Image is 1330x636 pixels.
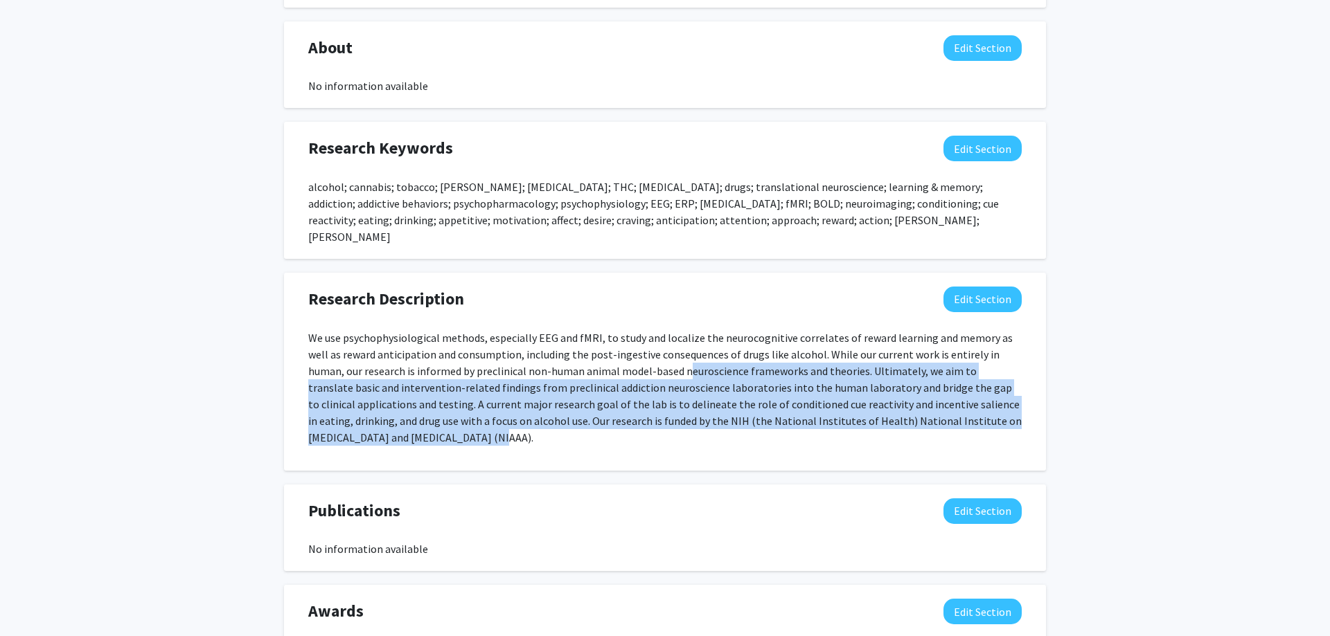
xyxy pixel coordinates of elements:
button: Edit Awards [943,599,1022,624]
span: Research Description [308,287,464,311]
span: About [308,35,353,60]
span: Awards [308,599,364,624]
p: We use psychophysiological methods, especially EEG and fMRI, to study and localize the neurocogni... [308,329,1022,446]
span: Publications [308,498,400,523]
span: Research Keywords [308,136,453,161]
div: No information available [308,78,1022,94]
div: alcohol; cannabis; tobacco; [PERSON_NAME]; [MEDICAL_DATA]; THC; [MEDICAL_DATA]; drugs; translatio... [308,179,1022,245]
button: Edit Research Description [943,287,1022,312]
div: No information available [308,540,1022,557]
button: Edit Publications [943,498,1022,524]
button: Edit Research Keywords [943,136,1022,161]
button: Edit About [943,35,1022,61]
iframe: Chat [10,574,59,626]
